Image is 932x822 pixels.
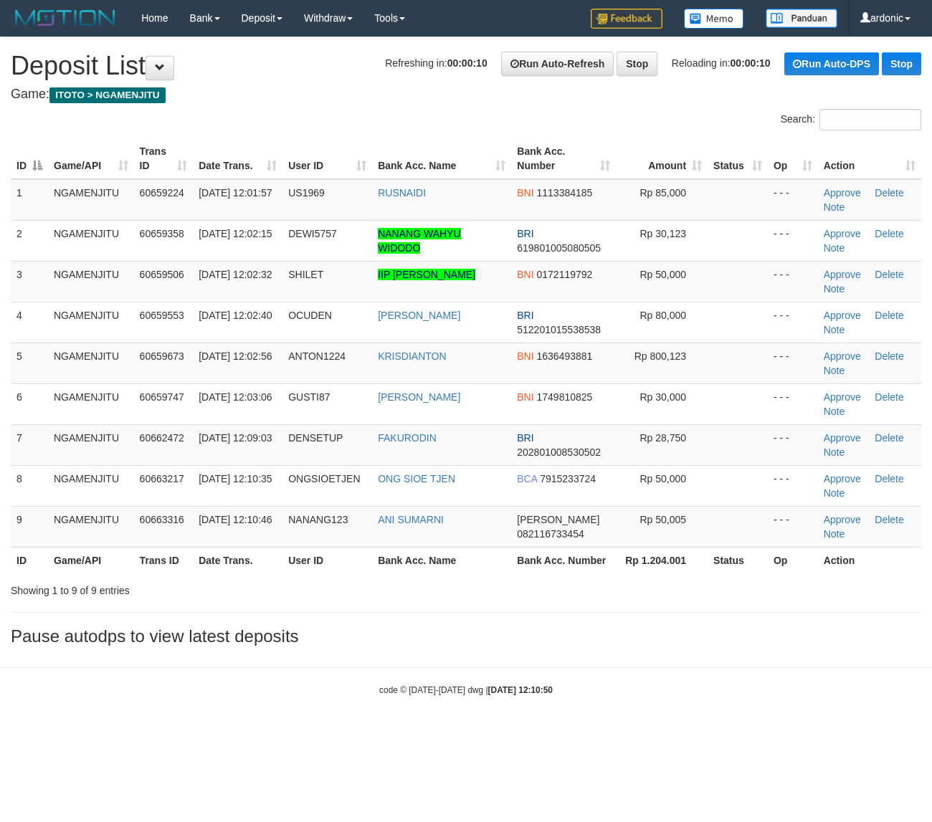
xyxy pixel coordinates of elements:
[684,9,744,29] img: Button%20Memo.svg
[616,138,708,179] th: Amount: activate to sort column ascending
[48,220,134,261] td: NGAMENJITU
[11,627,921,646] h3: Pause autodps to view latest deposits
[824,228,861,239] a: Approve
[768,547,818,573] th: Op
[11,52,921,80] h1: Deposit List
[824,432,861,444] a: Approve
[199,432,272,444] span: [DATE] 12:09:03
[511,138,616,179] th: Bank Acc. Number: activate to sort column ascending
[288,269,323,280] span: SHILET
[824,187,861,199] a: Approve
[282,138,372,179] th: User ID: activate to sort column ascending
[537,391,593,403] span: Copy 1749810825 to clipboard
[768,424,818,465] td: - - -
[781,109,921,130] label: Search:
[824,406,845,417] a: Note
[768,383,818,424] td: - - -
[11,87,921,102] h4: Game:
[824,242,845,254] a: Note
[372,138,511,179] th: Bank Acc. Name: activate to sort column ascending
[875,269,903,280] a: Delete
[818,138,921,179] th: Action: activate to sort column ascending
[824,487,845,499] a: Note
[378,432,437,444] a: FAKURODIN
[199,350,272,362] span: [DATE] 12:02:56
[517,187,533,199] span: BNI
[517,242,601,254] span: Copy 619801005080505 to clipboard
[11,547,48,573] th: ID
[282,547,372,573] th: User ID
[875,310,903,321] a: Delete
[134,547,194,573] th: Trans ID
[824,283,845,295] a: Note
[824,514,861,525] a: Approve
[517,310,533,321] span: BRI
[288,310,332,321] span: OCUDEN
[824,310,861,321] a: Approve
[875,514,903,525] a: Delete
[288,187,325,199] span: US1969
[824,528,845,540] a: Note
[639,228,686,239] span: Rp 30,123
[48,547,134,573] th: Game/API
[385,57,487,69] span: Refreshing in:
[11,7,120,29] img: MOTION_logo.png
[639,473,686,484] span: Rp 50,000
[818,547,921,573] th: Action
[824,473,861,484] a: Approve
[875,228,903,239] a: Delete
[378,310,460,321] a: [PERSON_NAME]
[639,432,686,444] span: Rp 28,750
[875,473,903,484] a: Delete
[616,547,708,573] th: Rp 1.204.001
[540,473,596,484] span: Copy 7915233724 to clipboard
[378,350,446,362] a: KRISDIANTON
[140,310,184,321] span: 60659553
[784,52,879,75] a: Run Auto-DPS
[501,52,614,76] a: Run Auto-Refresh
[140,350,184,362] span: 60659673
[768,179,818,221] td: - - -
[639,310,686,321] span: Rp 80,000
[378,269,475,280] a: IIP [PERSON_NAME]
[199,228,272,239] span: [DATE] 12:02:15
[824,446,845,458] a: Note
[819,109,921,130] input: Search:
[824,324,845,335] a: Note
[591,9,662,29] img: Feedback.jpg
[140,432,184,444] span: 60662472
[379,685,553,695] small: code © [DATE]-[DATE] dwg |
[288,350,346,362] span: ANTON1224
[447,57,488,69] strong: 00:00:10
[639,269,686,280] span: Rp 50,000
[48,465,134,506] td: NGAMENJITU
[875,350,903,362] a: Delete
[708,138,768,179] th: Status: activate to sort column ascending
[48,383,134,424] td: NGAMENJITU
[639,514,686,525] span: Rp 50,005
[824,350,861,362] a: Approve
[517,324,601,335] span: Copy 512201015538538 to clipboard
[193,138,282,179] th: Date Trans.: activate to sort column ascending
[48,261,134,302] td: NGAMENJITU
[193,547,282,573] th: Date Trans.
[48,506,134,547] td: NGAMENJITU
[199,269,272,280] span: [DATE] 12:02:32
[824,269,861,280] a: Approve
[11,465,48,506] td: 8
[511,547,616,573] th: Bank Acc. Number
[48,424,134,465] td: NGAMENJITU
[134,138,194,179] th: Trans ID: activate to sort column ascending
[48,138,134,179] th: Game/API: activate to sort column ascending
[11,424,48,465] td: 7
[288,432,343,444] span: DENSETUP
[824,391,861,403] a: Approve
[11,383,48,424] td: 6
[517,228,533,239] span: BRI
[517,514,599,525] span: [PERSON_NAME]
[288,228,337,239] span: DEWI5757
[199,391,272,403] span: [DATE] 12:03:06
[378,514,444,525] a: ANI SUMARNI
[517,350,533,362] span: BNI
[372,547,511,573] th: Bank Acc. Name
